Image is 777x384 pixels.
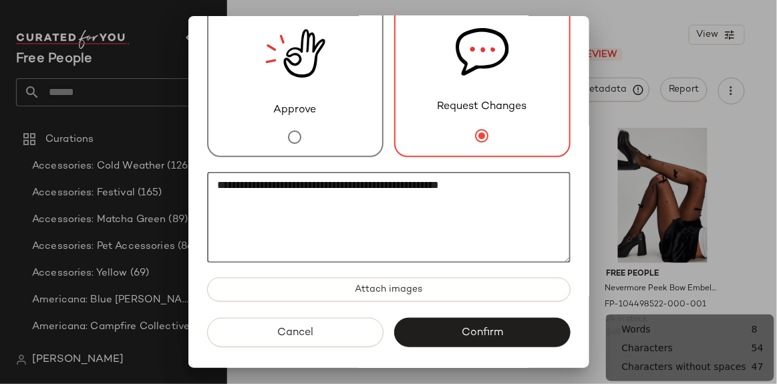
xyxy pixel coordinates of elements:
[207,318,383,347] button: Cancel
[274,102,317,118] span: Approve
[456,5,509,99] img: svg%3e
[207,278,571,302] button: Attach images
[277,326,313,339] span: Cancel
[438,99,527,115] span: Request Changes
[461,326,503,339] span: Confirm
[354,284,422,295] span: Attach images
[394,318,571,347] button: Confirm
[265,5,325,102] img: review_new_snapshot.RGmwQ69l.svg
